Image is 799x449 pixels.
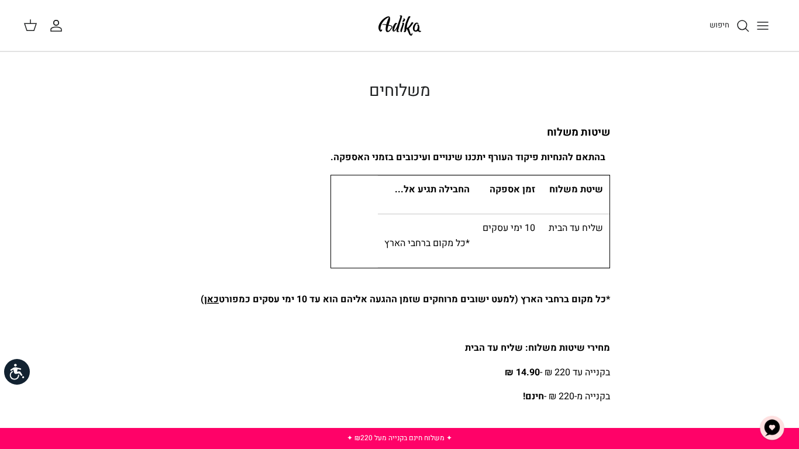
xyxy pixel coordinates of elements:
img: Adika IL [375,12,425,39]
a: חיפוש [710,19,750,33]
a: ✦ משלוח חינם בקנייה מעל ₪220 ✦ [347,433,452,443]
button: Toggle menu [750,13,776,39]
strong: שיטת משלוח [549,182,603,196]
strong: החבילה תגיע אל... [395,182,470,196]
a: כאן [204,292,219,306]
strong: בהתאם להנחיות פיקוד העורף יתכנו שינויים ועיכובים בזמני האספקה. [330,150,605,164]
strong: מחירי שיטות משלוח: שליח עד הבית [465,341,610,355]
strong: זמן אספקה [490,182,535,196]
strong: חינם! [523,389,544,403]
strong: 14 [516,365,526,379]
p: בקנייה מ-220 ₪ - [189,389,610,405]
a: החשבון שלי [49,19,68,33]
p: *כל מקום ברחבי הארץ [384,221,470,251]
p: בקנייה עד 220 ₪ - [189,365,610,381]
strong: שיטות משלוח [547,125,610,140]
strong: .90 ₪ [505,365,540,379]
span: חיפוש [710,19,729,30]
h1: משלוחים [189,81,610,101]
strong: *כל מקום ברחבי הארץ (למעט ישובים מרוחקים שזמן ההגעה אליהם הוא עד 10 ימי עסקים כמפורט ) [201,292,610,306]
button: צ'אט [755,410,790,445]
span: 10 ימי עסקים [483,221,535,235]
p: שליח עד הבית [549,221,603,236]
